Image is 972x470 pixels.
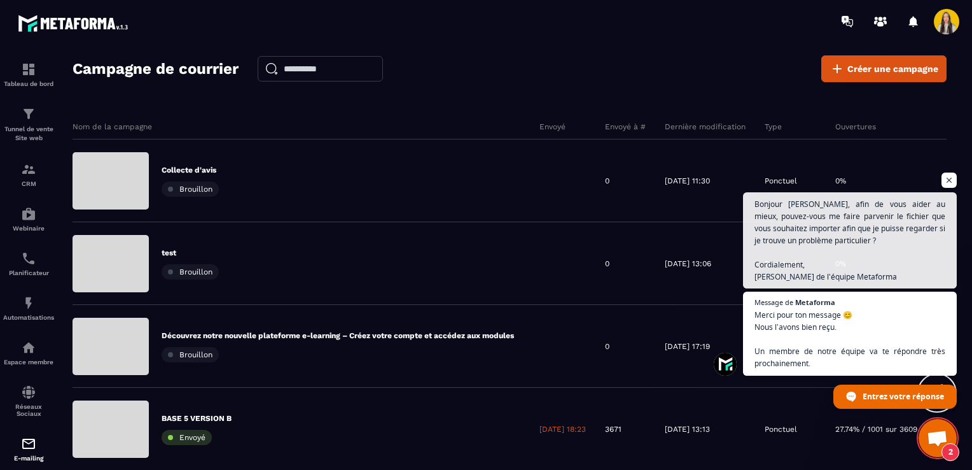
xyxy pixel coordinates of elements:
[665,176,710,186] p: [DATE] 11:30
[21,436,36,452] img: email
[847,62,938,75] span: Créer une campagne
[18,11,132,35] img: logo
[21,162,36,177] img: formation
[765,424,797,434] p: Ponctuel
[665,424,710,434] p: [DATE] 13:13
[21,62,36,77] img: formation
[605,176,609,186] p: 0
[754,309,945,369] span: Merci pour ton message 😊 Nous l’avons bien reçu. Un membre de notre équipe va te répondre très pr...
[3,269,54,276] p: Planificateur
[21,296,36,311] img: automations
[605,424,621,434] p: 3671
[665,259,711,269] p: [DATE] 13:06
[162,413,232,424] p: BASE 5 VERSION B
[3,152,54,197] a: formationformationCRM
[73,56,239,82] h2: Campagne de courrier
[3,52,54,97] a: formationformationTableau de bord
[835,122,876,132] p: Ouvertures
[21,251,36,266] img: scheduler
[3,286,54,331] a: automationsautomationsAutomatisations
[3,197,54,241] a: automationsautomationsWebinaire
[3,375,54,427] a: social-networksocial-networkRéseaux Sociaux
[21,106,36,122] img: formation
[162,165,219,175] p: Collecte d'avis
[179,185,212,194] span: Brouillon
[665,122,746,132] p: Dernière modification
[863,385,944,408] span: Entrez votre réponse
[3,97,54,152] a: formationformationTunnel de vente Site web
[665,341,710,352] p: [DATE] 17:19
[21,206,36,222] img: automations
[3,455,54,462] p: E-mailing
[162,248,219,258] p: test
[3,180,54,187] p: CRM
[3,225,54,232] p: Webinaire
[919,419,957,457] div: Ouvrir le chat
[179,433,205,442] span: Envoyé
[754,198,945,283] span: Bonjour [PERSON_NAME], afin de vous aider au mieux, pouvez-vous me faire parvenir le fichier que ...
[821,55,947,82] a: Créer une campagne
[3,314,54,321] p: Automatisations
[941,443,959,461] span: 2
[795,299,835,306] span: Metaforma
[3,359,54,366] p: Espace membre
[73,122,152,132] p: Nom de la campagne
[3,331,54,375] a: automationsautomationsEspace membre
[179,267,212,276] span: Brouillon
[765,176,797,186] p: Ponctuel
[835,176,846,186] p: 0%
[179,350,212,359] span: Brouillon
[605,259,609,269] p: 0
[605,341,609,352] p: 0
[21,385,36,400] img: social-network
[3,125,54,143] p: Tunnel de vente Site web
[754,299,793,306] span: Message de
[539,424,586,434] p: [DATE] 18:23
[3,80,54,87] p: Tableau de bord
[605,122,646,132] p: Envoyé à #
[3,241,54,286] a: schedulerschedulerPlanificateur
[765,122,782,132] p: Type
[3,403,54,417] p: Réseaux Sociaux
[162,331,514,341] p: Découvrez notre nouvelle plateforme e-learning – Créez votre compte et accédez aux modules
[835,424,917,434] p: 27.74% / 1001 sur 3609
[539,122,566,132] p: Envoyé
[21,340,36,355] img: automations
